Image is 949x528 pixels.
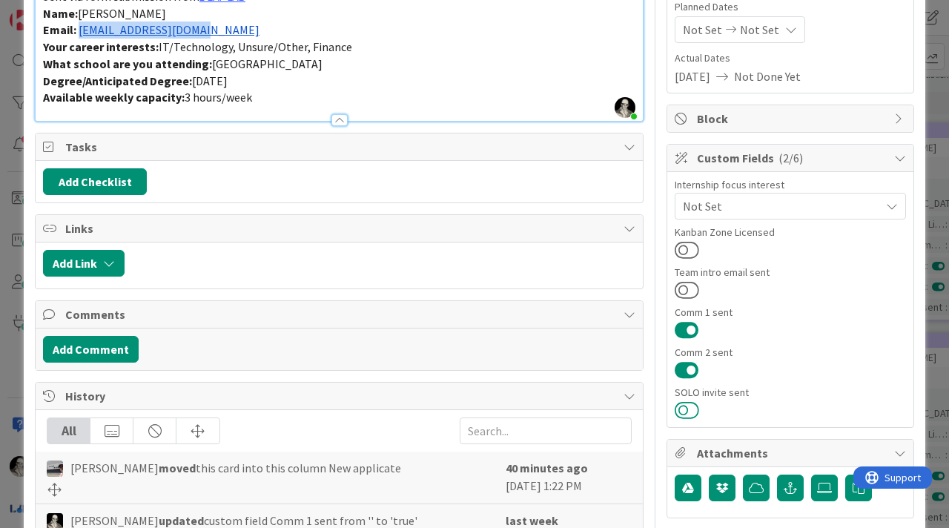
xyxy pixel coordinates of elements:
span: Custom Fields [697,149,887,167]
strong: What school are you attending: [43,56,212,71]
b: last week [506,513,558,528]
span: IT/Technology, Unsure/Other, Finance [159,39,352,54]
b: moved [159,461,196,475]
span: ( 2/6 ) [778,151,803,165]
span: [PERSON_NAME] [78,6,166,21]
span: Not Set [740,21,779,39]
span: Not Done Yet [734,67,801,85]
div: All [47,418,90,443]
b: 40 minutes ago [506,461,588,475]
div: SOLO invite sent [675,387,906,397]
div: [DATE] 1:22 PM [506,459,632,496]
strong: Email: [43,22,76,37]
span: [DATE] [192,73,228,88]
span: Comments [65,306,616,323]
button: Add Comment [43,336,139,363]
div: Comm 1 sent [675,307,906,317]
strong: Your career interests: [43,39,159,54]
span: Not Set [683,197,880,215]
strong: Degree/Anticipated Degree: [43,73,192,88]
span: Links [65,220,616,237]
strong: Available weekly capacity: [43,90,185,105]
span: Attachments [697,444,887,462]
button: Add Checklist [43,168,147,195]
div: Comm 2 sent [675,347,906,357]
span: [PERSON_NAME] this card into this column New applicate [70,459,401,477]
div: Team intro email sent [675,267,906,277]
span: [GEOGRAPHIC_DATA] [212,56,323,71]
b: updated [159,513,204,528]
span: Actual Dates [675,50,906,66]
span: History [65,387,616,405]
img: jB [47,461,63,477]
button: Add Link [43,250,125,277]
strong: Name: [43,6,78,21]
span: [DATE] [675,67,710,85]
span: Block [697,110,887,128]
div: Internship focus interest [675,179,906,190]
span: Tasks [65,138,616,156]
img: 5slRnFBaanOLW26e9PW3UnY7xOjyexml.jpeg [615,97,635,118]
a: [EMAIL_ADDRESS][DOMAIN_NAME] [79,22,259,37]
span: Not Set [683,21,722,39]
span: Support [31,2,67,20]
div: Kanban Zone Licensed [675,227,906,237]
input: Search... [460,418,632,444]
span: 3 hours/week [185,90,252,105]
